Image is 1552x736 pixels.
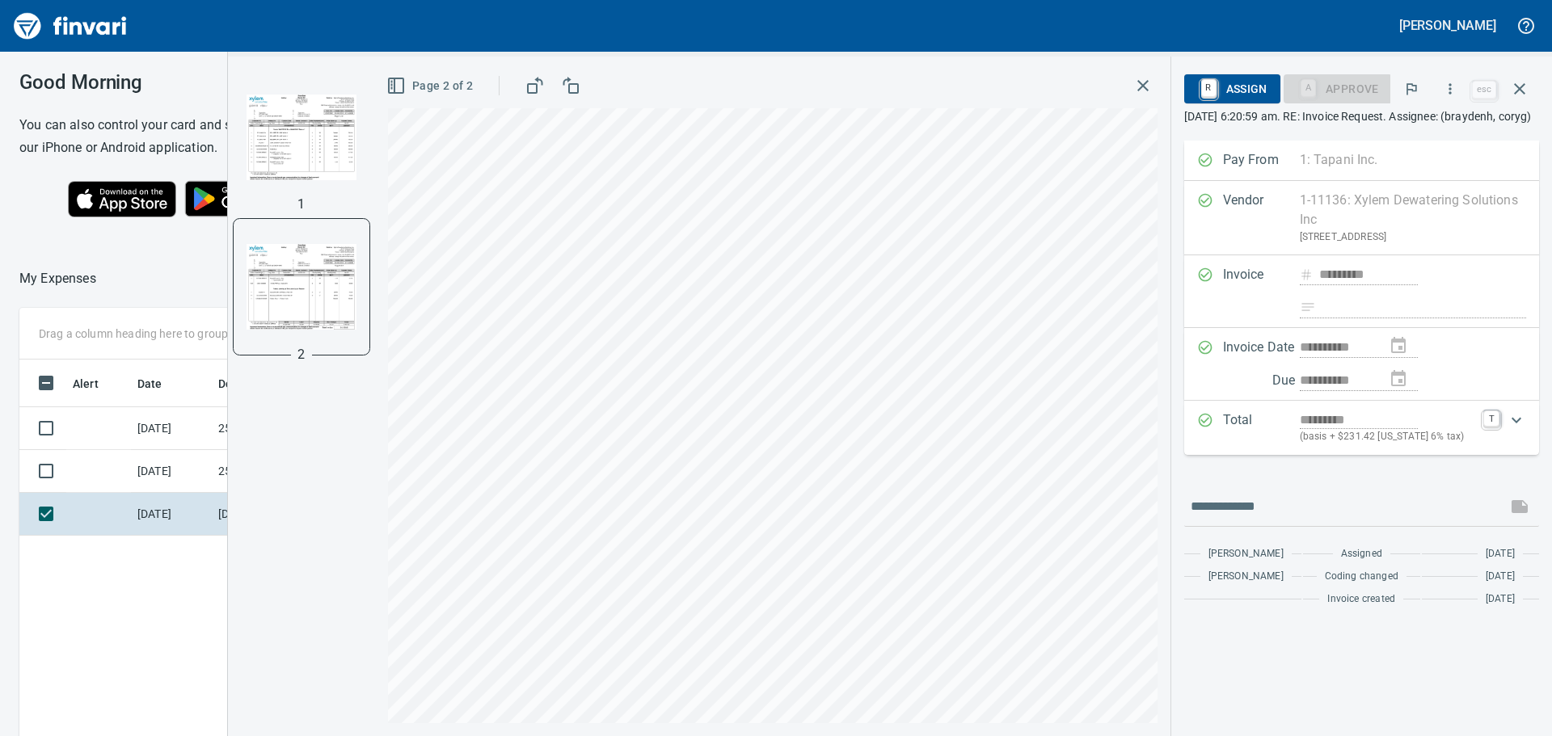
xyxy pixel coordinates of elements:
[19,71,363,94] h3: Good Morning
[176,172,315,225] img: Get it on Google Play
[1197,75,1267,103] span: Assign
[1432,71,1468,107] button: More
[39,326,276,342] p: Drag a column heading here to group the table
[1208,569,1284,585] span: [PERSON_NAME]
[73,374,99,393] span: Alert
[1341,546,1382,562] span: Assigned
[212,450,357,493] td: 250502
[218,374,300,393] span: Description
[1300,429,1474,445] p: (basis + $231.42 [US_STATE] 6% tax)
[1468,69,1539,108] span: Close invoice
[1327,591,1395,608] span: Invoice created
[1395,13,1500,38] button: [PERSON_NAME]
[247,232,356,342] img: Page 2
[1223,410,1300,445] p: Total
[131,407,212,450] td: [DATE]
[137,374,162,393] span: Date
[297,345,305,364] p: 2
[1184,74,1280,103] button: RAssign
[1472,81,1496,99] a: esc
[1394,71,1429,107] button: Flag
[1201,79,1217,97] a: R
[19,114,363,159] h6: You can also control your card and submit expenses from our iPhone or Android application.
[131,450,212,493] td: [DATE]
[19,269,96,288] p: My Expenses
[212,493,357,536] td: [DATE] Invoice 401445699 from Xylem Dewatering Solutions Inc (1-11136)
[1208,546,1284,562] span: [PERSON_NAME]
[68,181,176,217] img: Download on the App Store
[212,407,357,450] td: 250502
[1184,108,1540,124] p: [DATE] 6:20:59 am. RE: Invoice Request. Assignee: (braydenh, coryg)
[131,493,212,536] td: [DATE]
[10,6,131,45] img: Finvari
[1500,487,1539,526] span: This records your message into the invoice and notifies anyone mentioned
[1486,569,1515,585] span: [DATE]
[1284,81,1392,95] div: Coding Required
[137,374,183,393] span: Date
[383,71,479,101] button: Page 2 of 2
[247,82,356,192] img: Page 1
[390,76,473,96] span: Page 2 of 2
[19,269,96,288] nav: breadcrumb
[73,374,120,393] span: Alert
[1486,546,1515,562] span: [DATE]
[218,374,279,393] span: Description
[1184,401,1540,455] div: Expand
[297,195,305,214] p: 1
[1399,17,1496,34] h5: [PERSON_NAME]
[1325,569,1398,585] span: Coding changed
[1486,591,1515,608] span: [DATE]
[1483,410,1499,427] a: T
